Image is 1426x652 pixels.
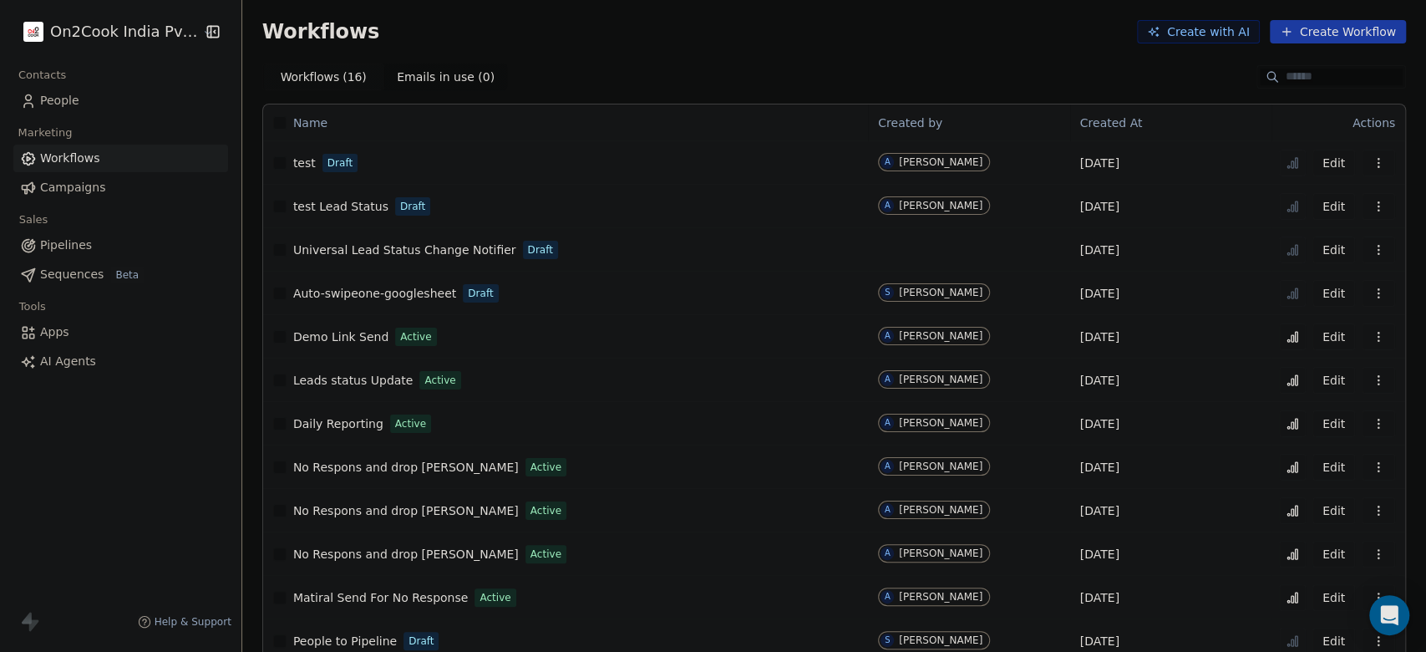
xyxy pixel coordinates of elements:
[1352,116,1395,130] span: Actions
[400,199,425,214] span: Draft
[40,92,79,110] span: People
[480,590,510,605] span: Active
[293,115,327,132] span: Name
[13,174,228,201] a: Campaigns
[1080,415,1119,432] span: [DATE]
[110,267,144,283] span: Beta
[293,242,516,258] a: Universal Lead Status Change Notifier
[1080,329,1119,345] span: [DATE]
[293,546,519,563] a: No Respons and drop [PERSON_NAME]
[293,634,397,648] span: People to Pipeline
[50,21,198,43] span: On2Cook India Pvt. Ltd.
[293,198,388,215] a: test Lead Status
[1369,595,1409,635] div: Open Intercom Messenger
[1312,323,1355,350] button: Edit
[1312,454,1355,481] button: Edit
[1312,237,1355,263] button: Edit
[293,502,519,519] a: No Respons and drop [PERSON_NAME]
[1080,633,1119,649] span: [DATE]
[40,237,92,254] span: Pipelines
[262,20,379,43] span: Workflows
[899,156,982,168] div: [PERSON_NAME]
[899,504,982,516] div: [PERSON_NAME]
[1312,150,1355,176] button: Edit
[293,417,383,430] span: Daily Reporting
[885,634,890,647] div: S
[885,199,891,212] div: A
[1312,280,1355,307] button: Edit
[885,547,891,560] div: A
[1312,497,1355,524] button: Edit
[1312,541,1355,568] button: Edit
[899,374,982,385] div: [PERSON_NAME]
[293,243,516,257] span: Universal Lead Status Change Notifier
[885,590,891,604] div: A
[11,63,74,88] span: Contacts
[155,615,231,629] span: Help & Support
[1080,589,1119,606] span: [DATE]
[899,634,982,646] div: [PERSON_NAME]
[1312,193,1355,220] button: Edit
[1080,155,1119,171] span: [DATE]
[40,323,69,341] span: Apps
[885,373,891,386] div: A
[530,460,561,475] span: Active
[23,22,43,42] img: on2cook%20logo-04%20copy.jpg
[424,373,455,388] span: Active
[899,417,982,429] div: [PERSON_NAME]
[1270,20,1406,43] button: Create Workflow
[1137,20,1260,43] button: Create with AI
[899,461,982,472] div: [PERSON_NAME]
[468,286,493,301] span: Draft
[409,634,434,649] span: Draft
[20,18,191,46] button: On2Cook India Pvt. Ltd.
[885,286,890,299] div: S
[1080,242,1119,258] span: [DATE]
[293,504,519,517] span: No Respons and drop [PERSON_NAME]
[899,287,982,298] div: [PERSON_NAME]
[293,156,316,170] span: test
[400,329,431,344] span: Active
[899,591,982,603] div: [PERSON_NAME]
[293,459,519,476] a: No Respons and drop [PERSON_NAME]
[885,329,891,343] div: A
[293,287,456,300] span: Auto-swipeone-googlesheet
[12,207,55,232] span: Sales
[1312,584,1355,611] button: Edit
[885,155,891,169] div: A
[293,329,388,345] a: Demo Link Send
[293,548,519,561] span: No Respons and drop [PERSON_NAME]
[1080,459,1119,476] span: [DATE]
[899,200,982,211] div: [PERSON_NAME]
[293,330,388,344] span: Demo Link Send
[1080,502,1119,519] span: [DATE]
[293,589,468,606] a: Matiral Send For No Response
[1312,367,1355,394] button: Edit
[530,547,561,562] span: Active
[1080,372,1119,389] span: [DATE]
[138,615,231,629] a: Help & Support
[327,155,353,171] span: Draft
[13,261,228,288] a: SequencesBeta
[885,503,891,517] div: A
[293,591,468,604] span: Matiral Send For No Response
[885,460,891,473] div: A
[885,416,891,430] div: A
[1080,116,1143,130] span: Created At
[13,232,228,259] a: Pipelines
[13,318,228,346] a: Apps
[397,69,495,86] span: Emails in use ( 0 )
[293,285,456,302] a: Auto-swipeone-googlesheet
[530,503,561,518] span: Active
[11,120,79,145] span: Marketing
[293,372,414,389] a: Leads status Update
